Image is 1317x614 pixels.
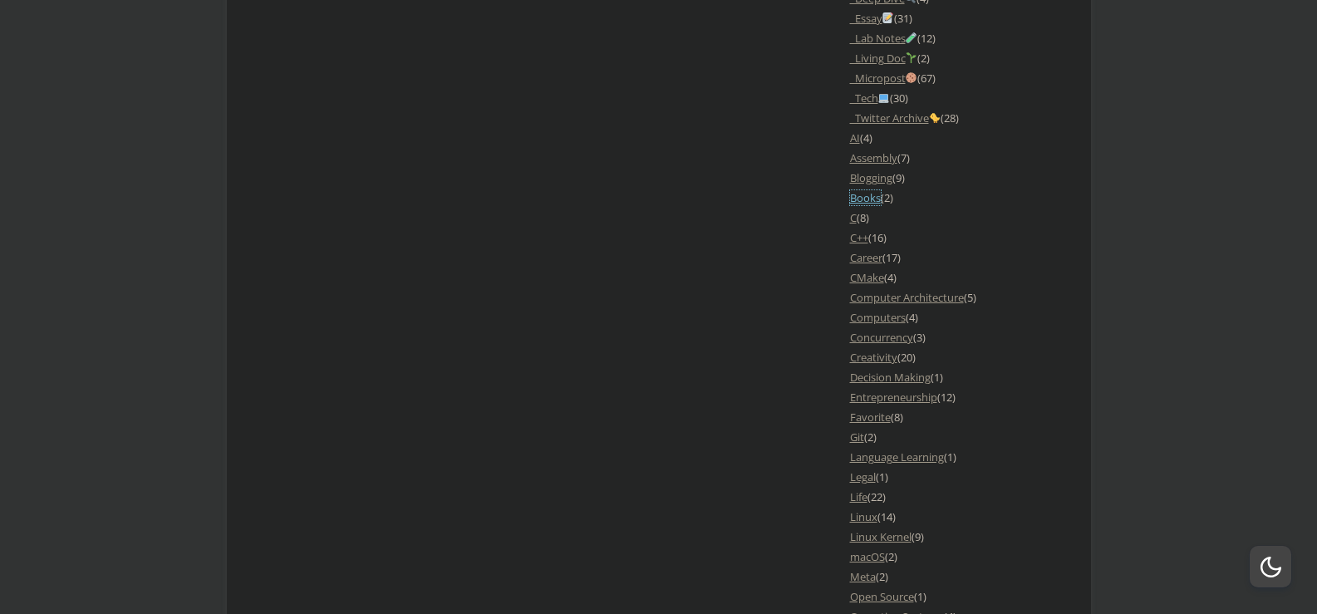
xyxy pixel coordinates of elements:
li: (14) [850,507,1058,527]
a: Git [850,430,864,445]
li: (9) [850,527,1058,547]
a: _Living Doc [850,51,918,66]
a: _Micropost [850,71,918,86]
a: _Lab Notes [850,31,918,46]
a: Creativity [850,350,897,365]
li: (30) [850,88,1058,108]
img: 🌱 [906,52,916,63]
li: (1) [850,367,1058,387]
a: Concurrency [850,330,913,345]
li: (4) [850,268,1058,287]
li: (12) [850,387,1058,407]
a: Legal [850,469,876,484]
li: (5) [850,287,1058,307]
img: 💻 [878,92,889,103]
a: Meta [850,569,876,584]
li: (2) [850,427,1058,447]
img: 🍪 [906,72,916,83]
a: _Tech [850,91,891,106]
li: (22) [850,487,1058,507]
a: Linux Kernel [850,529,912,544]
a: Favorite [850,410,891,425]
a: macOS [850,549,885,564]
a: Blogging [850,170,892,185]
a: Life [850,489,867,504]
li: (1) [850,447,1058,467]
a: CMake [850,270,884,285]
li: (16) [850,228,1058,248]
li: (1) [850,587,1058,607]
li: (9) [850,168,1058,188]
a: Language Learning [850,449,944,464]
a: C [850,210,857,225]
li: (31) [850,8,1058,28]
img: 🧪 [906,32,916,43]
a: _Essay [850,11,895,26]
li: (7) [850,148,1058,168]
li: (12) [850,28,1058,48]
a: Open Source [850,589,914,604]
li: (2) [850,567,1058,587]
li: (1) [850,467,1058,487]
a: Decision Making [850,370,931,385]
li: (2) [850,48,1058,68]
a: Computer Architecture [850,290,964,305]
li: (2) [850,188,1058,208]
a: AI [850,130,860,145]
a: Assembly [850,150,897,165]
li: (28) [850,108,1058,128]
li: (67) [850,68,1058,88]
li: (17) [850,248,1058,268]
li: (8) [850,208,1058,228]
li: (20) [850,347,1058,367]
li: (4) [850,307,1058,327]
a: _Twitter Archive [850,111,941,125]
a: Linux [850,509,877,524]
a: Career [850,250,882,265]
li: (4) [850,128,1058,148]
img: 🐤 [929,112,940,123]
img: 📝 [882,12,893,23]
li: (8) [850,407,1058,427]
li: (3) [850,327,1058,347]
li: (2) [850,547,1058,567]
a: Books [850,190,881,205]
a: C++ [850,230,868,245]
a: Entrepreneurship [850,390,937,405]
a: Computers [850,310,906,325]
